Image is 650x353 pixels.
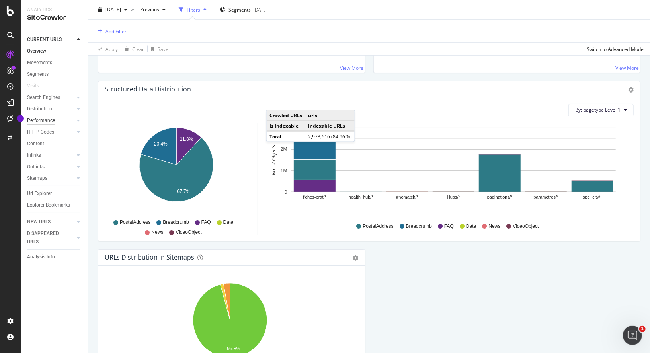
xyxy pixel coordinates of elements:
div: Add Filter [105,28,127,34]
div: Switch to Advanced Mode [587,45,644,52]
div: Movements [27,59,52,67]
div: Clear [132,45,144,52]
span: VideoObject [513,223,539,230]
a: Movements [27,59,82,67]
a: Inlinks [27,151,74,160]
div: Analysis Info [27,253,55,261]
a: Outlinks [27,163,74,171]
div: Distribution [27,105,52,113]
a: Sitemaps [27,174,74,183]
button: Clear [121,43,144,55]
text: 2M [281,146,287,152]
text: 11.8% [180,137,193,142]
span: FAQ [201,219,211,226]
div: Analytics [27,6,82,13]
div: Inlinks [27,151,41,160]
button: Apply [95,43,118,55]
div: CURRENT URLS [27,35,62,44]
a: Distribution [27,105,74,113]
a: HTTP Codes [27,128,74,136]
button: Add Filter [95,26,127,36]
text: parametres/* [534,195,559,199]
td: Crawled URLs [267,110,305,121]
td: 2,973,616 (84.96 %) [305,131,355,142]
span: 2025 Aug. 15th [105,6,121,13]
span: News [151,229,163,236]
span: VideoObject [176,229,201,236]
a: DISAPPEARED URLS [27,229,74,246]
button: Switch to Advanced Mode [584,43,644,55]
iframe: Intercom live chat [623,326,642,345]
span: By: pagetype Level 1 [575,106,621,113]
text: fiches-prat/* [303,195,326,199]
a: Explorer Bookmarks [27,201,82,209]
span: Previous [137,6,159,13]
text: 20.4% [154,141,168,147]
div: HTTP Codes [27,128,54,136]
span: PostalAddress [363,223,393,230]
span: PostalAddress [120,219,150,226]
span: FAQ [444,223,454,230]
a: Overview [27,47,82,55]
span: vs [131,6,137,13]
div: Save [158,45,168,52]
div: Sitemaps [27,174,47,183]
text: 1M [281,168,287,174]
div: Segments [27,70,49,79]
text: health_hub/* [349,195,373,199]
div: Content [27,140,44,148]
div: Apply [105,45,118,52]
div: Visits [27,82,39,90]
span: News [488,223,500,230]
a: Visits [27,82,47,90]
span: Segments [228,6,251,13]
div: SiteCrawler [27,13,82,22]
div: Outlinks [27,163,45,171]
div: NEW URLS [27,218,51,226]
div: Search Engines [27,93,60,102]
a: Segments [27,70,82,79]
text: Hubs/* [447,195,461,199]
span: Date [466,223,476,230]
text: 0 [285,189,287,195]
button: Previous [137,3,169,16]
div: Explorer Bookmarks [27,201,70,209]
text: #nomatch/* [396,195,418,199]
td: Is Indexable [267,121,305,132]
a: Performance [27,116,74,125]
div: gear [353,255,359,261]
a: NEW URLS [27,218,74,226]
div: gear [628,87,634,93]
td: Indexable URLs [305,121,355,132]
div: DISAPPEARED URLS [27,229,67,246]
svg: A chart. [267,123,628,215]
a: View More [615,65,639,71]
text: 67.7% [177,189,190,194]
span: 1 [639,326,646,332]
text: 95.8% [227,346,240,351]
a: CURRENT URLS [27,35,74,44]
div: Url Explorer [27,189,52,198]
div: [DATE] [253,6,267,13]
a: Content [27,140,82,148]
button: By: pagetype Level 1 [568,104,634,116]
td: Total [267,131,305,142]
span: Breadcrumb [163,219,189,226]
a: View More [340,65,364,71]
button: Segments[DATE] [217,3,271,16]
text: No. of Objects [271,145,277,175]
div: Structured Data Distribution [105,85,191,93]
svg: A chart. [107,123,246,215]
div: Filters [187,6,200,13]
button: Filters [176,3,210,16]
div: Performance [27,116,55,125]
div: URLs Distribution in Sitemaps [105,253,194,261]
a: Search Engines [27,93,74,102]
button: Save [148,43,168,55]
button: [DATE] [95,3,131,16]
a: Url Explorer [27,189,82,198]
text: spe+city/* [583,195,602,199]
td: urls [305,110,355,121]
